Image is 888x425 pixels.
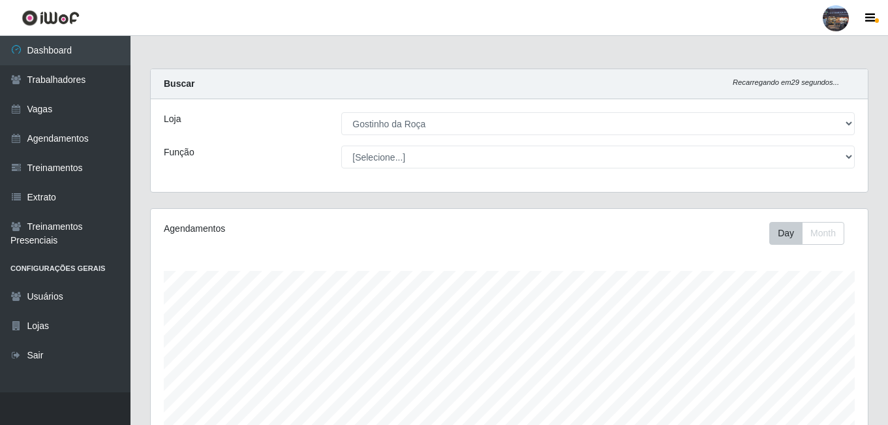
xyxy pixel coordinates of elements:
[22,10,80,26] img: CoreUI Logo
[769,222,803,245] button: Day
[164,146,194,159] label: Função
[164,112,181,126] label: Loja
[164,222,440,236] div: Agendamentos
[802,222,844,245] button: Month
[769,222,844,245] div: First group
[733,78,839,86] i: Recarregando em 29 segundos...
[769,222,855,245] div: Toolbar with button groups
[164,78,194,89] strong: Buscar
